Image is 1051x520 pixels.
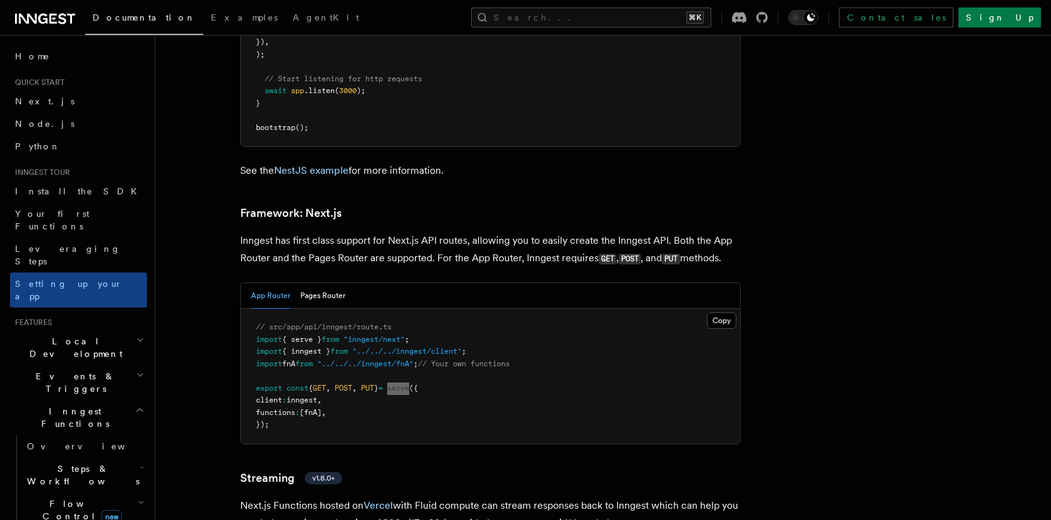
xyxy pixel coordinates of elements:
span: import [256,359,282,368]
button: Inngest Functions [10,400,147,435]
span: .listen [304,86,335,95]
span: Events & Triggers [10,370,136,395]
a: Overview [22,435,147,457]
span: bootstrap [256,123,295,132]
kbd: ⌘K [686,11,704,24]
a: Python [10,135,147,157]
span: (); [295,123,308,132]
a: Framework: Next.js [240,204,342,222]
span: ; [414,359,418,368]
button: Toggle dark mode [788,10,818,25]
button: Steps & Workflows [22,457,147,492]
button: App Router [251,283,290,309]
span: Documentation [93,12,196,22]
span: Python [15,141,61,151]
span: GET [313,384,326,392]
span: : [282,396,287,404]
a: AgentKit [285,4,367,34]
span: from [295,359,313,368]
a: Leveraging Steps [10,237,147,272]
span: functions [256,408,295,417]
a: NestJS example [274,164,348,176]
span: Home [15,50,50,62]
span: Examples [211,12,278,22]
span: { serve } [282,335,322,344]
span: Overview [27,441,156,451]
span: import [256,347,282,356]
span: Your first Functions [15,209,89,231]
span: , [265,37,269,46]
span: ; [405,335,409,344]
a: Node.js [10,112,147,135]
span: Node.js [15,119,74,129]
a: Setting up your app [10,272,147,307]
button: Copy [707,312,736,329]
span: "../../../inngest/fnA" [317,359,414,368]
span: ); [357,86,365,95]
span: export [256,384,282,392]
p: See the for more information. [240,162,741,179]
span: // src/app/api/inngest/route.ts [256,322,392,331]
span: const [287,384,308,392]
a: Examples [203,4,285,34]
span: Local Development [10,335,136,360]
span: }) [256,37,265,46]
span: AgentKit [293,12,359,22]
span: { [308,384,313,392]
span: Features [10,317,52,327]
span: , [322,408,326,417]
span: }); [256,420,269,429]
span: , [352,384,357,392]
span: { inngest } [282,347,330,356]
a: Vercel [363,499,393,511]
span: from [330,347,348,356]
span: ( [335,86,339,95]
code: GET [599,254,616,264]
span: [fnA] [300,408,322,417]
span: Quick start [10,77,64,87]
span: Leveraging Steps [15,244,121,266]
span: fnA [282,359,295,368]
a: Next.js [10,90,147,112]
a: Your first Functions [10,202,147,237]
button: Local Development [10,330,147,365]
span: app [291,86,304,95]
p: Inngest has first class support for Next.js API routes, allowing you to easily create the Inngest... [240,232,741,267]
button: Events & Triggers [10,365,147,400]
span: Setting up your app [15,279,123,301]
a: Sign Up [958,7,1041,27]
span: v1.8.0+ [312,473,335,483]
a: Streamingv1.8.0+ [240,469,342,487]
span: Inngest Functions [10,405,135,430]
span: import [256,335,282,344]
a: Contact sales [839,7,953,27]
span: ({ [409,384,418,392]
span: // Your own functions [418,359,510,368]
a: Install the SDK [10,180,147,202]
span: client [256,396,282,404]
button: Search...⌘K [471,7,711,27]
span: // Start listening for http requests [265,74,422,83]
span: Next.js [15,96,74,106]
span: : [295,408,300,417]
a: Home [10,45,147,67]
span: Steps & Workflows [22,462,140,487]
span: PUT [361,384,374,392]
span: ; [462,347,466,356]
code: POST [619,254,641,264]
span: ); [256,50,265,59]
span: Install the SDK [15,186,145,196]
span: = [378,384,383,392]
span: , [317,396,322,404]
span: inngest [287,396,317,404]
span: serve [387,384,409,392]
a: Documentation [85,4,203,35]
span: "inngest/next" [343,335,405,344]
span: "../../../inngest/client" [352,347,462,356]
span: await [265,86,287,95]
code: PUT [662,254,679,264]
span: , [326,384,330,392]
span: } [374,384,378,392]
span: 3000 [339,86,357,95]
button: Pages Router [300,283,345,309]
